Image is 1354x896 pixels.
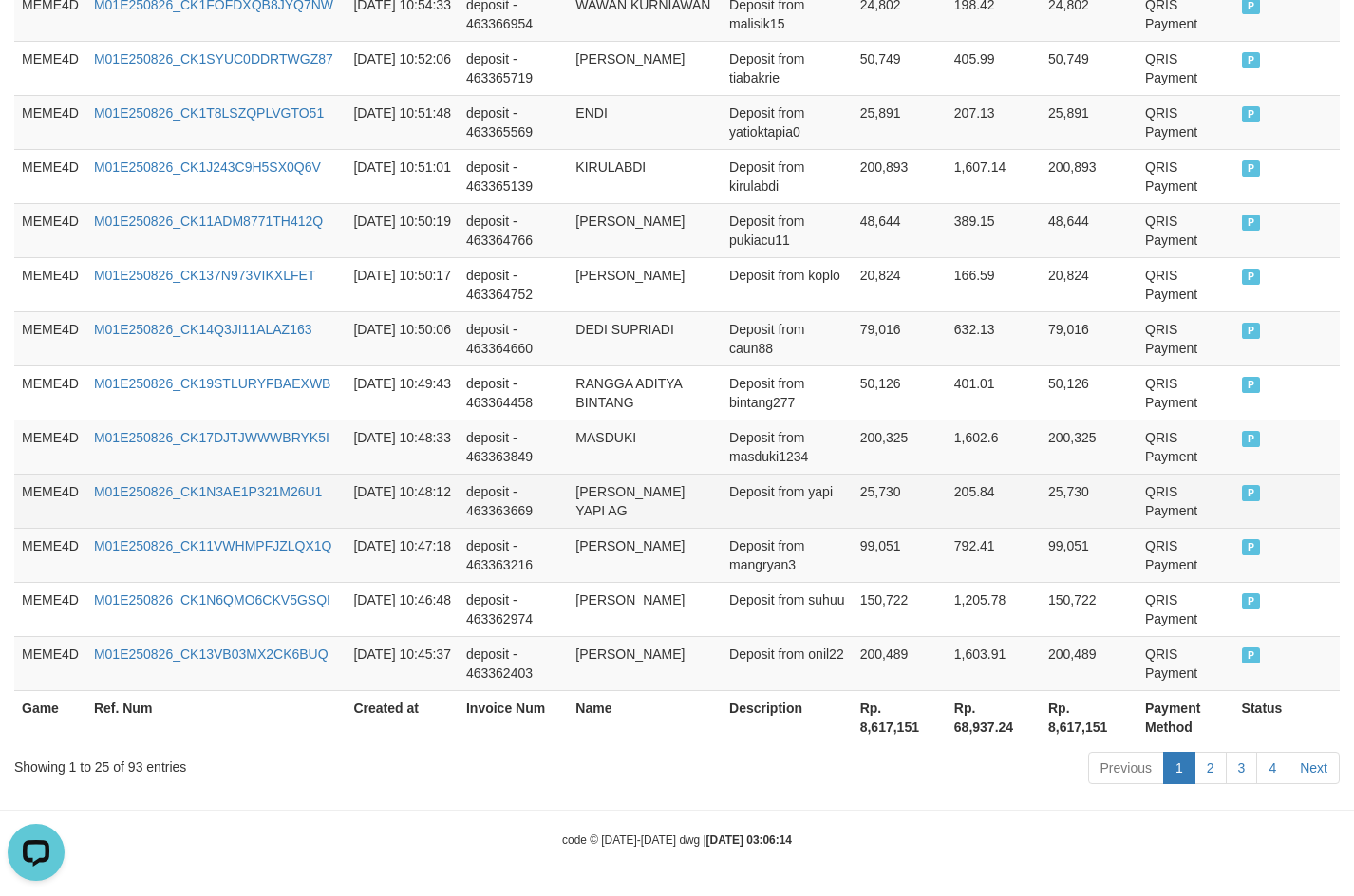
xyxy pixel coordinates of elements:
[459,474,568,528] td: deposit - 463363669
[722,257,853,311] td: Deposit from koplo
[1242,431,1261,447] span: PAID
[459,528,568,582] td: deposit - 463363216
[568,690,722,744] th: Name
[853,311,947,365] td: 79,016
[1138,95,1234,149] td: QRIS Payment
[1138,636,1234,690] td: QRIS Payment
[346,528,458,582] td: [DATE] 10:47:18
[853,149,947,203] td: 200,893
[568,474,722,528] td: [PERSON_NAME] YAPI AG
[1242,647,1261,663] span: PAID
[94,376,331,391] a: M01E250826_CK19STLURYFBAEXWB
[459,420,568,474] td: deposit - 463363849
[568,582,722,636] td: [PERSON_NAME]
[568,149,722,203] td: KIRULABDI
[722,582,853,636] td: Deposit from suhuu
[568,203,722,257] td: [PERSON_NAME]
[722,41,853,95] td: Deposit from tiabakrie
[346,149,458,203] td: [DATE] 10:51:01
[14,203,86,257] td: MEME4D
[568,636,722,690] td: [PERSON_NAME]
[14,474,86,528] td: MEME4D
[1138,149,1234,203] td: QRIS Payment
[1041,420,1138,474] td: 200,325
[1242,52,1261,68] span: PAID
[568,257,722,311] td: [PERSON_NAME]
[1194,752,1227,784] a: 2
[1041,474,1138,528] td: 25,730
[346,257,458,311] td: [DATE] 10:50:17
[1041,582,1138,636] td: 150,722
[853,474,947,528] td: 25,730
[346,95,458,149] td: [DATE] 10:51:48
[346,41,458,95] td: [DATE] 10:52:06
[722,95,853,149] td: Deposit from yatioktapia0
[14,528,86,582] td: MEME4D
[1088,752,1164,784] a: Previous
[1163,752,1195,784] a: 1
[853,690,947,744] th: Rp. 8,617,151
[1242,593,1261,609] span: PAID
[346,582,458,636] td: [DATE] 10:46:48
[14,690,86,744] th: Game
[1242,106,1261,122] span: PAID
[94,592,330,607] a: M01E250826_CK1N6QMO6CKV5GSQI
[94,322,312,337] a: M01E250826_CK14Q3JI11ALAZ163
[459,636,568,690] td: deposit - 463362403
[94,159,321,175] a: M01E250826_CK1J243C9H5SX0Q6V
[346,474,458,528] td: [DATE] 10:48:12
[459,311,568,365] td: deposit - 463364660
[1242,539,1261,555] span: PAID
[947,203,1041,257] td: 389.15
[722,420,853,474] td: Deposit from masduki1234
[947,257,1041,311] td: 166.59
[1138,257,1234,311] td: QRIS Payment
[14,311,86,365] td: MEME4D
[853,41,947,95] td: 50,749
[459,203,568,257] td: deposit - 463364766
[14,41,86,95] td: MEME4D
[94,105,324,121] a: M01E250826_CK1T8LSZQPLVGTO51
[1288,752,1340,784] a: Next
[568,365,722,420] td: RANGGA ADITYA BINTANG
[94,268,315,283] a: M01E250826_CK137N973VIKXLFET
[346,420,458,474] td: [DATE] 10:48:33
[94,214,323,229] a: M01E250826_CK11ADM8771TH412Q
[1138,311,1234,365] td: QRIS Payment
[947,690,1041,744] th: Rp. 68,937.24
[1226,752,1258,784] a: 3
[947,95,1041,149] td: 207.13
[1138,41,1234,95] td: QRIS Payment
[568,528,722,582] td: [PERSON_NAME]
[722,365,853,420] td: Deposit from bintang277
[947,582,1041,636] td: 1,205.78
[346,365,458,420] td: [DATE] 10:49:43
[459,690,568,744] th: Invoice Num
[94,538,332,553] a: M01E250826_CK11VWHMPFJZLQX1Q
[1041,311,1138,365] td: 79,016
[853,582,947,636] td: 150,722
[1138,528,1234,582] td: QRIS Payment
[459,41,568,95] td: deposit - 463365719
[947,636,1041,690] td: 1,603.91
[14,420,86,474] td: MEME4D
[853,420,947,474] td: 200,325
[947,365,1041,420] td: 401.01
[459,257,568,311] td: deposit - 463364752
[1242,323,1261,339] span: PAID
[947,528,1041,582] td: 792.41
[947,149,1041,203] td: 1,607.14
[1242,485,1261,501] span: PAID
[8,8,65,65] button: Open LiveChat chat widget
[722,690,853,744] th: Description
[1234,690,1340,744] th: Status
[1041,41,1138,95] td: 50,749
[853,528,947,582] td: 99,051
[94,430,329,445] a: M01E250826_CK17DJTJWWWBRYK5I
[1041,528,1138,582] td: 99,051
[459,149,568,203] td: deposit - 463365139
[1041,690,1138,744] th: Rp. 8,617,151
[722,636,853,690] td: Deposit from onil22
[722,528,853,582] td: Deposit from mangryan3
[1041,257,1138,311] td: 20,824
